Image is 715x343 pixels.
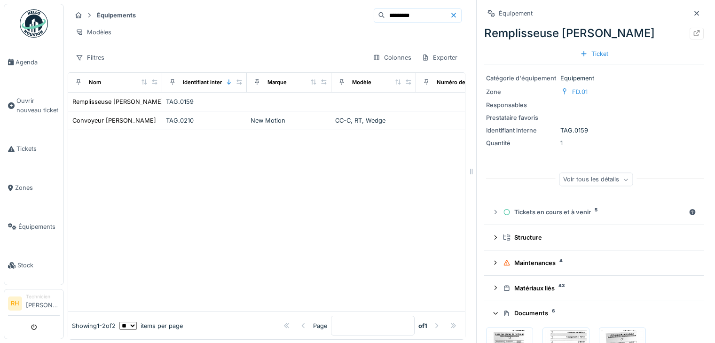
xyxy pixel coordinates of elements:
[503,233,692,242] div: Structure
[437,78,480,86] div: Numéro de Série
[503,309,692,318] div: Documents
[166,116,243,125] div: TAG.0210
[4,43,63,82] a: Agenda
[8,293,60,316] a: RH Technicien[PERSON_NAME]
[486,126,702,135] div: TAG.0159
[352,78,371,86] div: Modèle
[503,258,692,267] div: Maintenances
[486,74,557,83] div: Catégorie d'équipement
[488,305,700,322] summary: Documents6
[559,173,633,187] div: Voir tous les détails
[488,203,700,221] summary: Tickets en cours et à venir5
[486,139,702,148] div: 1
[4,207,63,246] a: Équipements
[499,9,533,18] div: Équipement
[486,74,702,83] div: Equipement
[335,116,412,125] div: CC-C, RT, Wedge
[251,116,328,125] div: New Motion
[576,47,612,60] div: Ticket
[488,280,700,297] summary: Matériaux liés43
[16,144,60,153] span: Tickets
[488,254,700,272] summary: Maintenances4
[267,78,287,86] div: Marque
[72,116,156,125] div: Convoyeur [PERSON_NAME]
[484,25,704,42] div: Remplisseuse [PERSON_NAME]
[16,58,60,67] span: Agenda
[17,261,60,270] span: Stock
[417,51,462,64] div: Exporter
[15,183,60,192] span: Zones
[71,25,116,39] div: Modèles
[503,284,692,293] div: Matériaux liés
[418,321,427,330] strong: of 1
[20,9,48,38] img: Badge_color-CXgf-gQk.svg
[486,87,557,96] div: Zone
[18,222,60,231] span: Équipements
[71,51,109,64] div: Filtres
[89,78,101,86] div: Nom
[4,168,63,207] a: Zones
[572,87,588,96] div: FD.01
[72,321,116,330] div: Showing 1 - 2 of 2
[486,101,557,109] div: Responsables
[503,208,685,217] div: Tickets en cours et à venir
[486,139,557,148] div: Quantité
[16,96,60,114] span: Ouvrir nouveau ticket
[119,321,183,330] div: items per page
[4,246,63,285] a: Stock
[4,130,63,169] a: Tickets
[72,97,164,106] div: Remplisseuse [PERSON_NAME]
[93,11,140,20] strong: Équipements
[313,321,327,330] div: Page
[4,82,63,130] a: Ouvrir nouveau ticket
[369,51,416,64] div: Colonnes
[486,126,557,135] div: Identifiant interne
[8,296,22,311] li: RH
[488,229,700,246] summary: Structure
[26,293,60,300] div: Technicien
[166,97,243,106] div: TAG.0159
[486,113,557,122] div: Prestataire favoris
[183,78,228,86] div: Identifiant interne
[26,293,60,313] li: [PERSON_NAME]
